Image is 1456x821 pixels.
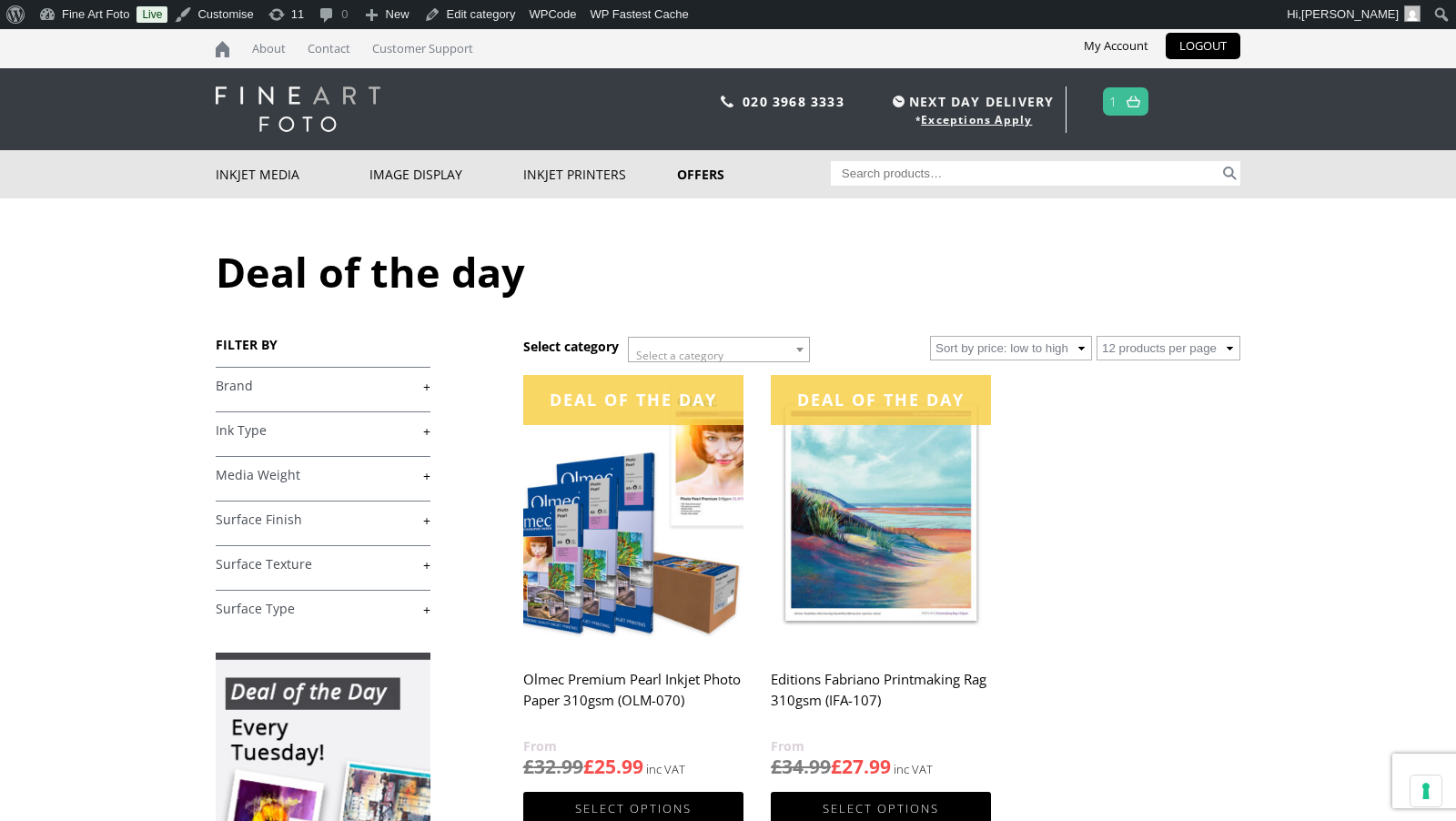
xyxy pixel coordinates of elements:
[583,754,594,779] span: £
[363,29,482,68] a: Customer Support
[243,29,295,68] a: About
[743,93,844,110] a: 020 3968 3333
[523,754,583,779] bdi: 32.99
[893,96,905,107] img: time.svg
[771,754,831,779] bdi: 34.99
[636,348,723,363] span: Select a category
[369,150,523,198] a: Image Display
[771,375,991,780] a: Deal of the day Editions Fabriano Printmaking Rag 310gsm (IFA-107) £34.99£27.99
[136,6,167,23] a: Live
[831,161,1220,186] input: Search products…
[216,378,430,395] a: +
[216,601,430,618] a: +
[921,112,1032,127] a: Exceptions Apply
[216,512,430,529] a: +
[1410,775,1441,806] button: Your consent preferences for tracking technologies
[216,150,369,198] a: Inkjet Media
[216,545,430,582] h4: Surface Texture
[523,754,534,779] span: £
[677,150,831,198] a: Offers
[216,590,430,626] h4: Surface Type
[216,86,380,132] img: logo-white.svg
[771,375,991,425] div: Deal of the day
[216,367,430,403] h4: Brand
[216,467,430,484] a: +
[216,501,430,537] h4: Surface Finish
[523,375,743,425] div: Deal of the day
[1109,88,1117,115] a: 1
[216,556,430,573] a: +
[523,338,619,355] h3: Select category
[831,754,842,779] span: £
[523,375,743,780] a: Deal of the day Olmec Premium Pearl Inkjet Photo Paper 310gsm (OLM-070) £32.99£25.99
[216,456,430,492] h4: Media Weight
[298,29,359,68] a: Contact
[583,754,643,779] bdi: 25.99
[1166,33,1240,59] a: LOGOUT
[1301,7,1399,21] span: [PERSON_NAME]
[888,91,1054,112] span: NEXT DAY DELIVERY
[216,336,430,353] h3: FILTER BY
[930,336,1092,360] select: Shop order
[523,663,743,735] h2: Olmec Premium Pearl Inkjet Photo Paper 310gsm (OLM-070)
[216,244,1240,299] h1: Deal of the day
[1070,33,1162,59] a: My Account
[1127,96,1140,107] img: basket.svg
[831,754,891,779] bdi: 27.99
[523,375,743,651] img: Olmec Premium Pearl Inkjet Photo Paper 310gsm (OLM-070)
[216,411,430,448] h4: Ink Type
[1219,161,1240,186] button: Search
[771,754,782,779] span: £
[771,375,991,651] img: Editions Fabriano Printmaking Rag 310gsm (IFA-107)
[771,663,991,735] h2: Editions Fabriano Printmaking Rag 310gsm (IFA-107)
[523,150,677,198] a: Inkjet Printers
[721,96,733,107] img: phone.svg
[216,422,430,440] a: +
